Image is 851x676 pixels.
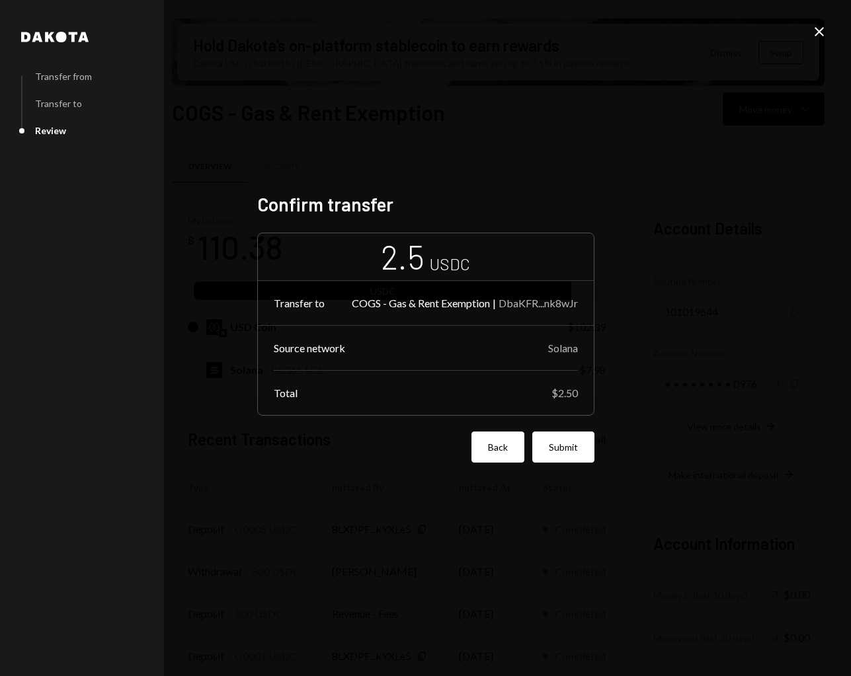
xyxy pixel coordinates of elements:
[381,236,425,278] div: 2.5
[551,387,578,399] div: $2.50
[257,192,594,217] h2: Confirm transfer
[548,342,578,354] div: Solana
[35,98,82,109] div: Transfer to
[274,387,298,399] div: Total
[499,297,578,309] div: DbaKFR...nk8wJr
[493,297,496,309] div: |
[352,297,490,309] div: COGS - Gas & Rent Exemption
[35,125,66,136] div: Review
[430,253,470,275] div: USDC
[532,432,594,463] button: Submit
[274,342,345,354] div: Source network
[274,297,325,309] div: Transfer to
[471,432,524,463] button: Back
[35,71,92,82] div: Transfer from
